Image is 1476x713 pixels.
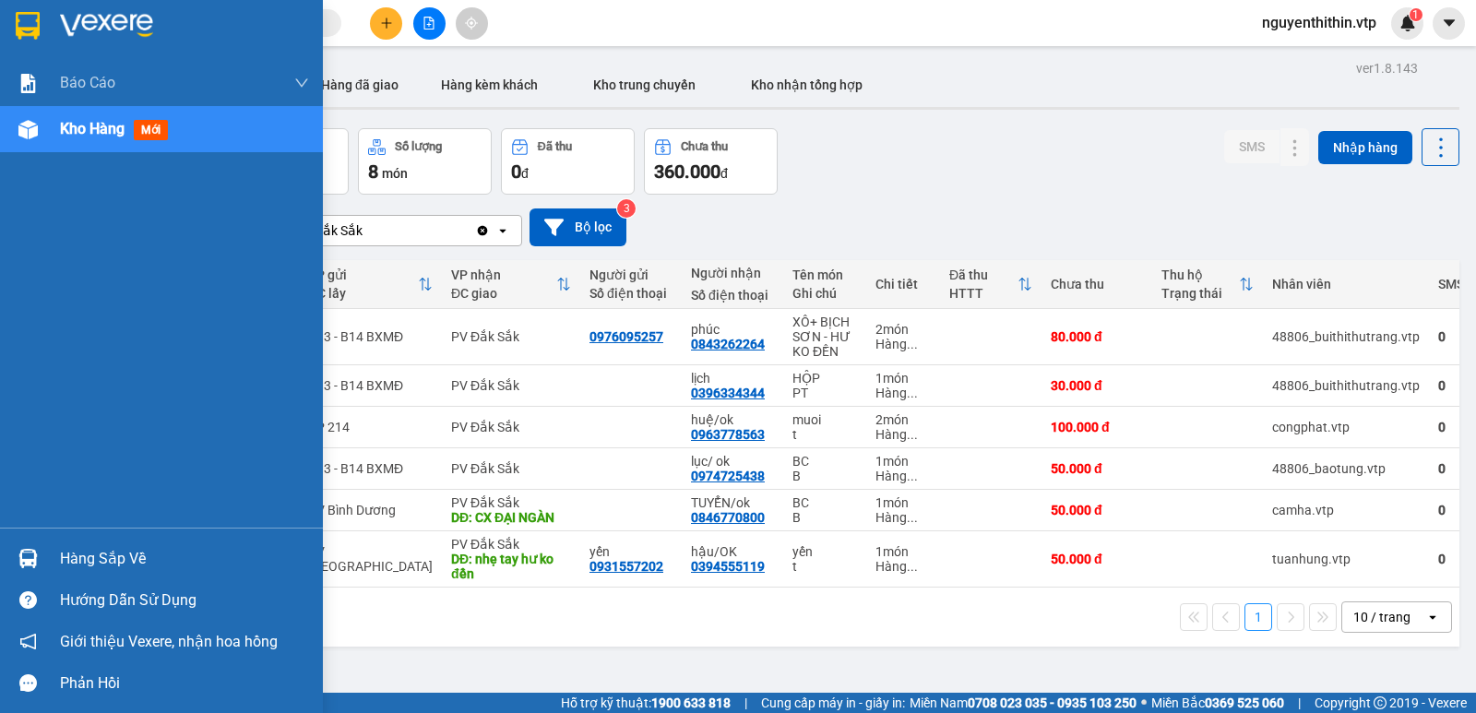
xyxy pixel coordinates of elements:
[1298,693,1301,713] span: |
[691,288,774,303] div: Số điện thoại
[1161,286,1239,301] div: Trạng thái
[60,630,278,653] span: Giới thiệu Vexere, nhận hoa hồng
[308,329,433,344] div: B13 - B14 BXMĐ
[451,286,556,301] div: ĐC giao
[364,221,366,240] input: Selected PV Đắk Sắk.
[1438,277,1464,291] div: SMS
[1399,15,1416,31] img: icon-new-feature
[691,454,774,469] div: lục/ ok
[875,277,931,291] div: Chi tiết
[442,260,580,309] th: Toggle SortBy
[875,469,931,483] div: Hàng thông thường
[875,371,931,386] div: 1 món
[18,74,38,93] img: solution-icon
[370,7,402,40] button: plus
[691,322,774,337] div: phúc
[691,427,765,442] div: 0963778563
[308,378,433,393] div: B13 - B14 BXMĐ
[1272,461,1420,476] div: 48806_baotung.vtp
[382,166,408,181] span: món
[308,461,433,476] div: B13 - B14 BXMĐ
[792,427,857,442] div: t
[521,166,529,181] span: đ
[530,208,626,246] button: Bộ lọc
[451,420,571,434] div: PV Đắk Sắk
[451,495,571,510] div: PV Đắk Sắk
[691,559,765,574] div: 0394555119
[441,77,538,92] span: Hàng kèm khách
[358,128,492,195] button: Số lượng8món
[589,559,663,574] div: 0931557202
[1141,699,1147,707] span: ⚪️
[792,267,857,282] div: Tên món
[308,286,418,301] div: ĐC lấy
[792,510,857,525] div: B
[423,17,435,30] span: file-add
[1051,378,1143,393] div: 30.000 đ
[511,160,521,183] span: 0
[1224,130,1280,163] button: SMS
[495,223,510,238] svg: open
[1412,8,1419,21] span: 1
[875,544,931,559] div: 1 món
[792,412,857,427] div: muoi
[1051,552,1143,566] div: 50.000 đ
[308,267,418,282] div: VP gửi
[60,71,115,94] span: Báo cáo
[60,120,125,137] span: Kho hàng
[691,386,765,400] div: 0396334344
[1272,329,1420,344] div: 48806_buithithutrang.vtp
[451,510,571,525] div: DĐ: CX ĐẠI NGÀN
[691,495,774,510] div: TUYỂN/ok
[1205,695,1284,710] strong: 0369 525 060
[1051,503,1143,517] div: 50.000 đ
[875,559,931,574] div: Hàng thông thường
[456,7,488,40] button: aim
[294,221,363,240] div: PV Đắk Sắk
[792,454,857,469] div: BC
[792,559,857,574] div: t
[691,412,774,427] div: huệ/ok
[368,160,378,183] span: 8
[907,427,918,442] span: ...
[691,266,774,280] div: Người nhận
[395,140,442,153] div: Số lượng
[308,420,433,434] div: VP 214
[875,495,931,510] div: 1 món
[644,128,778,195] button: Chưa thu360.000đ
[308,503,433,517] div: PV Bình Dương
[451,329,571,344] div: PV Đắk Sắk
[875,322,931,337] div: 2 món
[306,63,413,107] button: Hàng đã giao
[720,166,728,181] span: đ
[561,693,731,713] span: Hỗ trợ kỹ thuật:
[308,544,433,574] div: PV [GEOGRAPHIC_DATA]
[1272,552,1420,566] div: tuanhung.vtp
[691,337,765,351] div: 0843262264
[19,633,37,650] span: notification
[907,469,918,483] span: ...
[792,544,857,559] div: yến
[589,267,673,282] div: Người gửi
[1272,378,1420,393] div: 48806_buithithutrang.vtp
[875,386,931,400] div: Hàng thông thường
[589,329,663,344] div: 0976095257
[691,469,765,483] div: 0974725438
[299,260,442,309] th: Toggle SortBy
[134,120,168,140] span: mới
[1353,608,1411,626] div: 10 / trang
[792,286,857,301] div: Ghi chú
[18,120,38,139] img: warehouse-icon
[19,591,37,609] span: question-circle
[589,286,673,301] div: Số điện thoại
[451,552,571,581] div: DĐ: nhẹ tay hư ko đền
[651,695,731,710] strong: 1900 633 818
[949,267,1018,282] div: Đã thu
[1441,15,1458,31] span: caret-down
[875,337,931,351] div: Hàng thông thường
[19,674,37,692] span: message
[1410,8,1422,21] sup: 1
[681,140,728,153] div: Chưa thu
[907,510,918,525] span: ...
[910,693,1137,713] span: Miền Nam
